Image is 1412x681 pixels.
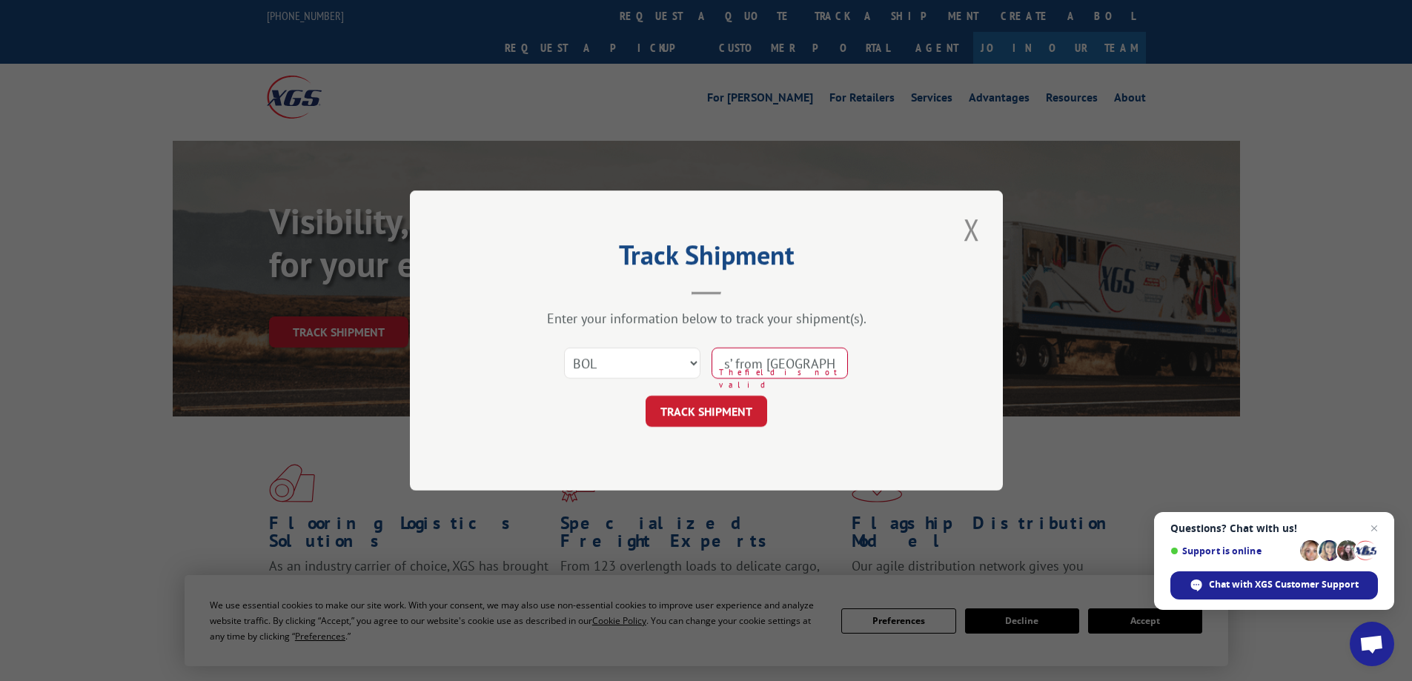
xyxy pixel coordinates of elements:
[484,245,929,273] h2: Track Shipment
[1170,522,1378,534] span: Questions? Chat with us!
[959,209,984,250] button: Close modal
[712,348,848,379] input: Number(s)
[719,366,848,391] span: The field is not valid
[1170,545,1295,557] span: Support is online
[1170,571,1378,599] span: Chat with XGS Customer Support
[1209,578,1359,591] span: Chat with XGS Customer Support
[646,396,767,427] button: TRACK SHIPMENT
[1350,622,1394,666] a: Open chat
[484,310,929,327] div: Enter your information below to track your shipment(s).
